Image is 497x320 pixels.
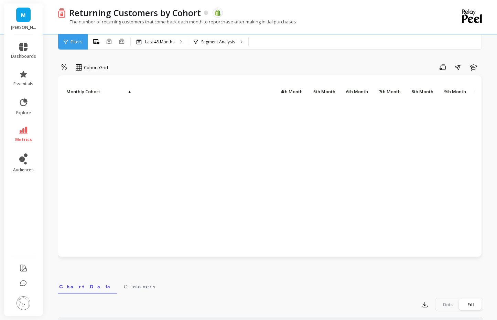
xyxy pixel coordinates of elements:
[15,137,32,142] span: metrics
[58,8,66,18] img: header icon
[436,87,468,96] p: 9th Month
[71,39,82,45] span: Filters
[145,39,174,45] p: Last 48 Months
[215,10,221,16] img: api.shopify.svg
[58,19,296,25] p: The number of returning customers that come back each month to repurchase after making initial pu...
[371,87,403,96] p: 7th Month
[127,89,132,94] span: ▲
[66,89,127,94] span: Monthly Cohort
[405,89,433,94] span: 8th Month
[17,296,30,310] img: profile picture
[13,167,34,173] span: audiences
[65,87,134,96] p: Monthly Cohort
[436,299,459,310] div: Dots
[404,87,435,96] p: 8th Month
[273,87,305,96] p: 4th Month
[403,87,436,97] div: Toggle SortBy
[11,25,36,30] p: Martie
[16,110,31,116] span: explore
[436,87,469,97] div: Toggle SortBy
[274,89,303,94] span: 4th Month
[273,87,305,97] div: Toggle SortBy
[59,283,116,290] span: Chart Data
[307,89,335,94] span: 5th Month
[69,7,201,19] p: Returning Customers by Cohort
[201,39,235,45] p: Segment Analysis
[58,278,483,294] nav: Tabs
[459,299,482,310] div: Fill
[438,89,466,94] span: 9th Month
[21,11,26,19] span: M
[124,283,155,290] span: Customers
[340,89,368,94] span: 6th Month
[372,89,401,94] span: 7th Month
[305,87,338,97] div: Toggle SortBy
[11,54,36,59] span: dashboards
[338,87,371,97] div: Toggle SortBy
[84,64,108,71] span: Cohort Grid
[306,87,337,96] p: 5th Month
[338,87,370,96] p: 6th Month
[371,87,403,97] div: Toggle SortBy
[13,81,33,87] span: essentials
[65,87,97,97] div: Toggle SortBy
